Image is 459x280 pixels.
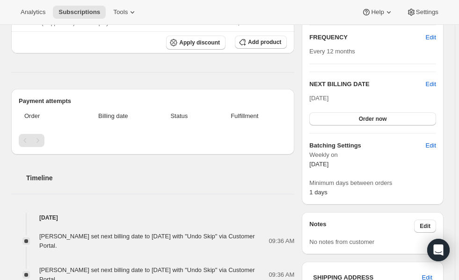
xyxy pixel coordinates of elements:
[15,6,51,19] button: Analytics
[309,150,436,160] span: Weekly on
[19,96,287,106] h2: Payment attempts
[309,189,327,196] span: 1 days
[309,161,328,168] span: [DATE]
[269,270,294,280] span: 09:36 AM
[420,222,430,230] span: Edit
[19,106,73,126] th: Order
[76,111,150,121] span: Billing date
[309,141,425,150] h6: Batching Settings
[401,6,444,19] button: Settings
[309,48,355,55] span: Every 12 months
[58,8,100,16] span: Subscriptions
[359,115,387,123] span: Order now
[420,30,442,45] button: Edit
[248,38,281,46] span: Add product
[356,6,399,19] button: Help
[235,36,287,49] button: Add product
[371,8,384,16] span: Help
[53,6,106,19] button: Subscriptions
[179,39,220,46] span: Apply discount
[414,220,436,233] button: Edit
[426,141,436,150] span: Edit
[416,8,438,16] span: Settings
[309,33,425,42] h2: FREQUENCY
[11,213,294,222] h4: [DATE]
[309,80,425,89] h2: NEXT BILLING DATE
[427,239,450,261] div: Open Intercom Messenger
[426,33,436,42] span: Edit
[156,111,202,121] span: Status
[166,36,226,50] button: Apply discount
[21,8,45,16] span: Analytics
[420,138,442,153] button: Edit
[309,220,414,233] h3: Notes
[269,236,294,246] span: 09:36 AM
[309,238,374,245] span: No notes from customer
[39,233,255,249] span: [PERSON_NAME] set next billing date to [DATE] with "Undo Skip" via Customer Portal.
[309,112,436,125] button: Order now
[108,6,143,19] button: Tools
[113,8,128,16] span: Tools
[309,178,436,188] span: Minimum days between orders
[26,173,294,183] h2: Timeline
[208,111,281,121] span: Fulfillment
[426,80,436,89] button: Edit
[19,134,287,147] nav: Pagination
[309,95,328,102] span: [DATE]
